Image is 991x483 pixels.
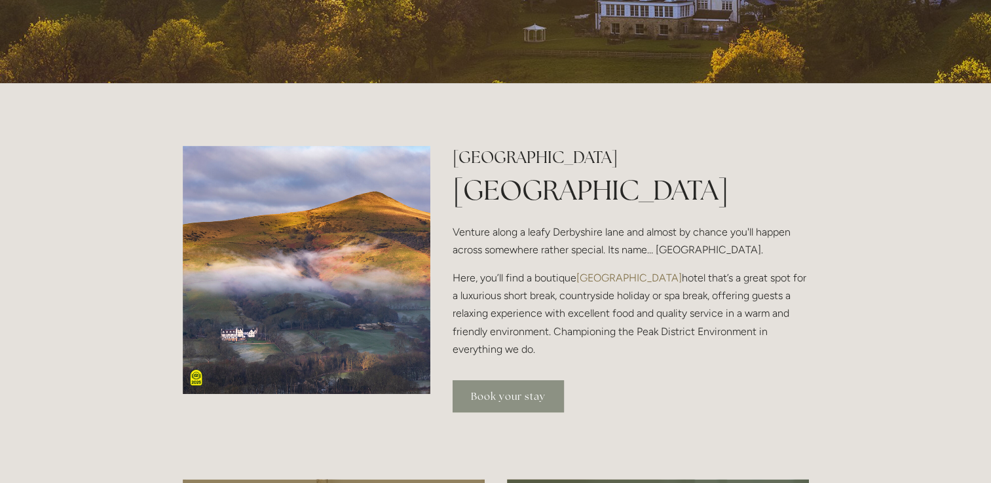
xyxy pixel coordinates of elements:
[453,146,808,169] h2: [GEOGRAPHIC_DATA]
[453,171,808,209] h1: [GEOGRAPHIC_DATA]
[453,223,808,259] p: Venture along a leafy Derbyshire lane and almost by chance you'll happen across somewhere rather ...
[453,269,808,358] p: Here, you’ll find a boutique hotel that’s a great spot for a luxurious short break, countryside h...
[576,272,682,284] a: [GEOGRAPHIC_DATA]
[453,380,564,412] a: Book your stay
